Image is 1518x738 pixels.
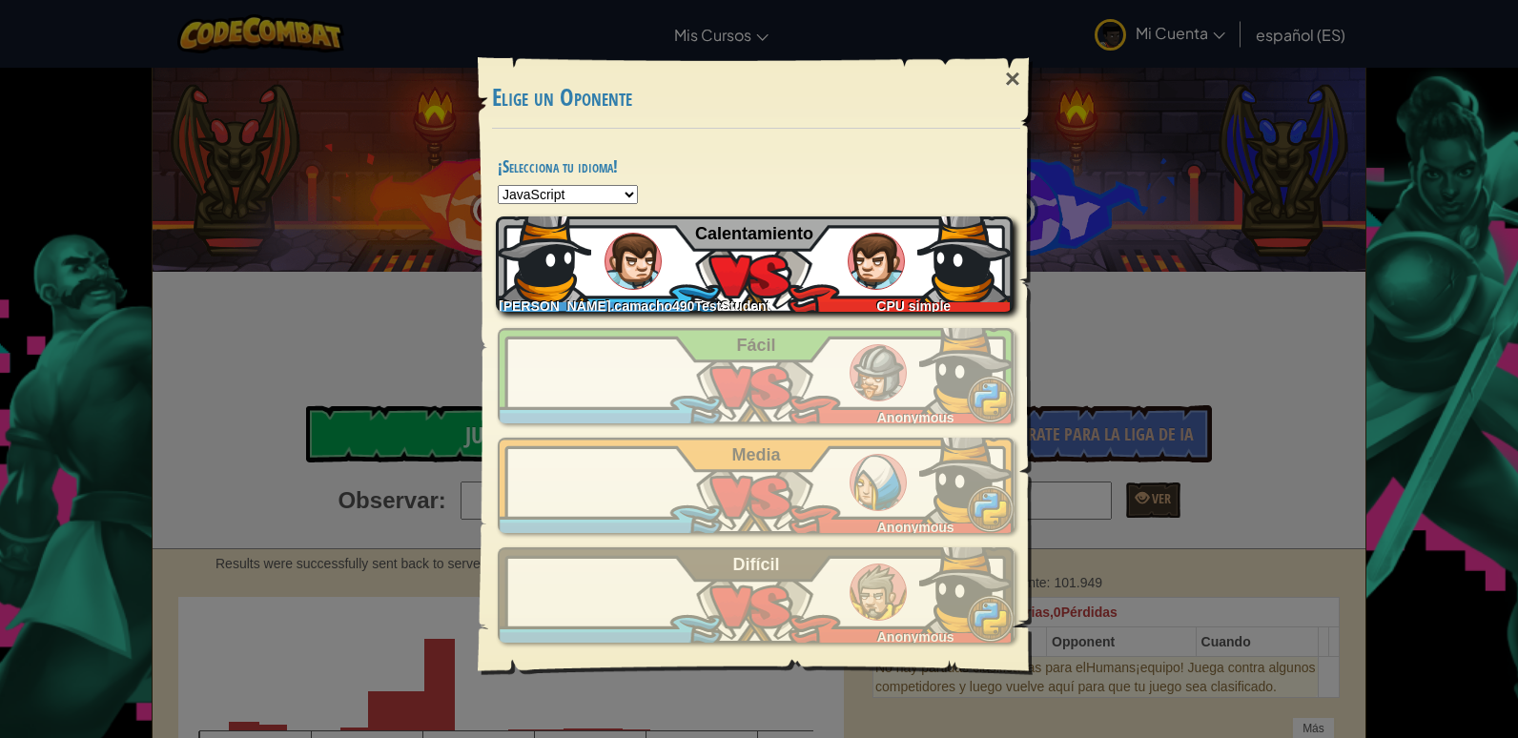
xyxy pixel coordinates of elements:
span: [PERSON_NAME].camacho490TestStudent [499,298,770,314]
a: Anonymous [498,438,1015,533]
img: humans_ladder_medium.png [850,454,907,511]
span: Anonymous [877,520,954,535]
img: BWyYAAAABklEQVQDALcw5VfEqjsjAAAAAElFTkSuQmCC [496,207,591,302]
img: humans_ladder_hard.png [850,564,907,621]
img: BWyYAAAABklEQVQDALcw5VfEqjsjAAAAAElFTkSuQmCC [917,207,1013,302]
img: humans_ladder_tutorial.png [605,233,662,290]
a: [PERSON_NAME].camacho490TestStudentCPU simple [498,216,1015,312]
img: BWyYAAAABklEQVQDALcw5VfEqjsjAAAAAElFTkSuQmCC [919,428,1015,523]
img: BWyYAAAABklEQVQDALcw5VfEqjsjAAAAAElFTkSuQmCC [919,538,1015,633]
h3: Elige un Oponente [492,85,1020,111]
span: Anonymous [877,629,954,645]
span: Fácil [737,336,776,355]
a: Anonymous [498,547,1015,643]
span: Media [732,445,781,464]
span: Difícil [733,555,780,574]
img: humans_ladder_tutorial.png [848,233,905,290]
span: CPU simple [876,298,951,314]
a: Anonymous [498,328,1015,423]
div: × [991,51,1035,107]
img: humans_ladder_easy.png [850,344,907,401]
h4: ¡Selecciona tu idioma! [498,157,1015,175]
img: BWyYAAAABklEQVQDALcw5VfEqjsjAAAAAElFTkSuQmCC [919,318,1015,414]
span: Anonymous [877,410,954,425]
span: Calentamiento [695,224,813,243]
